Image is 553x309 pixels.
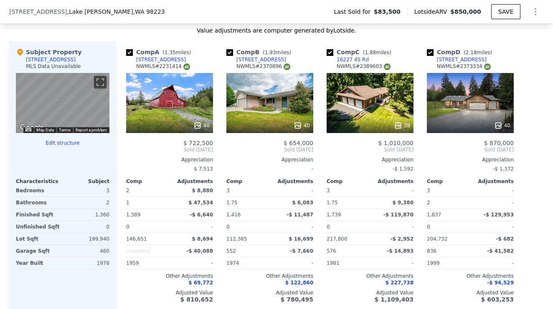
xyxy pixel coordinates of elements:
[64,197,109,209] div: 2
[26,63,81,70] div: MLS Data Unavailable
[171,257,213,269] div: -
[126,48,194,56] div: Comp A
[16,257,61,269] div: Year Built
[427,289,514,296] div: Adjusted Value
[226,178,270,185] div: Comp
[414,8,450,16] span: Lotside ARV
[372,185,413,196] div: -
[26,56,76,63] div: [STREET_ADDRESS]
[16,178,63,185] div: Characteristics
[370,178,413,185] div: Adjustments
[327,48,395,56] div: Comp C
[190,212,213,218] span: -$ 6,640
[281,296,313,303] span: $ 780,495
[427,224,430,230] span: 0
[183,140,213,146] span: $ 722,500
[16,197,61,209] div: Bathrooms
[16,185,61,196] div: Bedrooms
[472,185,514,196] div: -
[327,236,348,242] span: 217,800
[180,296,213,303] span: $ 810,652
[484,63,491,70] img: NWMLS Logo
[271,221,313,233] div: -
[387,248,413,254] span: -$ 14,893
[16,73,109,133] div: Street View
[466,50,477,55] span: 2.18
[16,233,61,245] div: Lot Sqft
[136,56,186,63] div: [STREET_ADDRESS]
[126,146,213,153] span: Sold [DATE]
[290,248,313,254] span: -$ 7,660
[159,50,194,55] span: ( miles)
[460,50,495,55] span: ( miles)
[527,3,544,20] button: Show Options
[327,156,413,163] div: Appreciation
[64,245,109,257] div: 460
[126,224,129,230] span: 0
[271,257,313,269] div: -
[126,56,186,63] a: [STREET_ADDRESS]
[494,121,510,130] div: 40
[25,128,31,131] button: Keyboard shortcuts
[384,63,391,70] img: NWMLS Logo
[285,280,313,286] span: $ 122,860
[327,56,369,63] a: 16227 45 Rd
[427,178,470,185] div: Comp
[126,257,168,269] div: 1959
[287,212,313,218] span: -$ 11,487
[327,146,413,153] span: Sold [DATE]
[496,236,514,242] span: -$ 682
[472,221,514,233] div: -
[378,140,413,146] span: $ 1,010,000
[18,122,46,133] a: Open this area in Google Maps (opens a new window)
[327,289,413,296] div: Adjusted Value
[186,248,213,254] span: -$ 40,088
[327,224,330,230] span: 0
[327,212,341,218] span: 1,739
[327,188,330,193] span: 3
[271,185,313,196] div: -
[375,296,413,303] span: $ 1,109,403
[427,156,514,163] div: Appreciation
[126,273,213,279] div: Other Adjustments
[226,188,230,193] span: 3
[337,56,369,63] div: 16227 45 Rd
[487,280,514,286] span: -$ 94,529
[491,4,520,19] button: SAVE
[427,188,430,193] span: 3
[427,48,495,56] div: Comp D
[64,185,109,196] div: 3
[481,296,514,303] span: $ 603,253
[259,50,294,55] span: ( miles)
[126,212,140,218] span: 1,389
[294,121,310,130] div: 40
[383,212,413,218] span: -$ 119,870
[327,248,336,254] span: 576
[16,221,61,233] div: Unfinished Sqft
[193,121,210,130] div: 40
[427,248,436,254] span: 836
[188,200,213,206] span: $ 47,534
[437,56,487,63] div: [STREET_ADDRESS]
[126,245,168,257] div: Unspecified
[265,50,276,55] span: 1.93
[365,50,376,55] span: 1.88
[393,166,413,172] span: -$ 1,592
[133,8,165,15] span: , WA 98223
[63,178,109,185] div: Subject
[226,248,236,254] span: 552
[226,289,313,296] div: Adjusted Value
[226,163,313,175] div: -
[226,146,313,153] span: Sold [DATE]
[64,257,109,269] div: 1978
[484,140,514,146] span: $ 870,000
[226,224,230,230] span: 0
[16,73,109,133] div: Map
[292,200,313,206] span: $ 6,083
[327,197,368,209] div: 1.75
[487,248,514,254] span: -$ 41,582
[226,56,286,63] a: [STREET_ADDRESS]
[194,166,213,172] span: $ 7,513
[427,146,514,153] span: Sold [DATE]
[427,236,448,242] span: 204,732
